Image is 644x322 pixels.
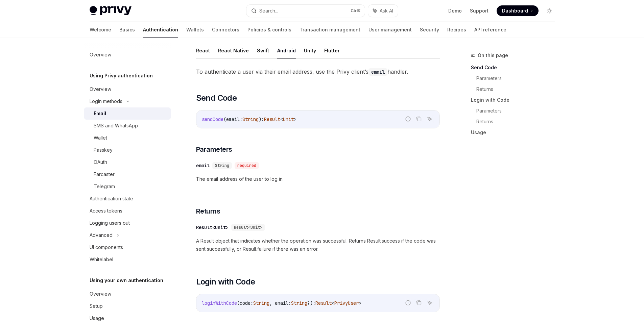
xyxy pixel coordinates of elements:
[277,43,296,58] button: Android
[237,300,253,306] span: (code:
[90,255,113,264] div: Whitelabel
[84,180,171,193] a: Telegram
[94,182,115,191] div: Telegram
[84,288,171,300] a: Overview
[90,85,111,93] div: Overview
[247,22,291,38] a: Policies & controls
[474,22,506,38] a: API reference
[196,162,210,169] div: email
[90,231,113,239] div: Advanced
[196,276,255,287] span: Login with Code
[307,300,315,306] span: ?):
[90,6,132,16] img: light logo
[196,206,220,216] span: Returns
[84,120,171,132] a: SMS and WhatsApp
[476,116,560,127] a: Returns
[448,7,462,14] a: Demo
[471,95,560,105] a: Login with Code
[471,127,560,138] a: Usage
[84,107,171,120] a: Email
[212,22,239,38] a: Connectors
[196,93,237,103] span: Send Code
[259,7,278,15] div: Search...
[218,43,249,58] button: React Native
[196,237,440,253] span: A Result object that indicates whether the operation was successful. Returns Result.success if th...
[94,158,107,166] div: OAuth
[196,145,232,154] span: Parameters
[476,105,560,116] a: Parameters
[294,116,296,122] span: >
[253,300,269,306] span: String
[196,43,210,58] button: React
[84,193,171,205] a: Authentication state
[94,146,113,154] div: Passkey
[404,115,412,123] button: Report incorrect code
[84,156,171,168] a: OAuth
[257,43,269,58] button: Swift
[351,8,361,14] span: Ctrl K
[291,300,307,306] span: String
[196,175,440,183] span: The email address of the user to log in.
[94,170,115,178] div: Farcaster
[90,207,122,215] div: Access tokens
[447,22,466,38] a: Recipes
[90,276,163,284] h5: Using your own authentication
[242,116,259,122] span: String
[269,300,291,306] span: , email:
[84,132,171,144] a: Wallet
[90,219,130,227] div: Logging users out
[90,243,123,251] div: UI components
[90,22,111,38] a: Welcome
[425,115,434,123] button: Ask AI
[90,302,103,310] div: Setup
[90,195,133,203] div: Authentication state
[90,97,122,105] div: Login methods
[186,22,204,38] a: Wallets
[234,225,262,230] span: Result<Unit>
[259,116,264,122] span: ):
[84,241,171,253] a: UI components
[202,116,223,122] span: sendCode
[119,22,135,38] a: Basics
[84,253,171,266] a: Whitelabel
[196,67,440,76] span: To authenticate a user via their email address, use the Privy client’s handler.
[414,298,423,307] button: Copy the contents from the code block
[544,5,555,16] button: Toggle dark mode
[84,168,171,180] a: Farcaster
[368,5,398,17] button: Ask AI
[497,5,539,16] a: Dashboard
[90,51,111,59] div: Overview
[84,83,171,95] a: Overview
[94,134,107,142] div: Wallet
[90,290,111,298] div: Overview
[420,22,439,38] a: Security
[478,51,508,59] span: On this page
[368,22,412,38] a: User management
[304,43,316,58] button: Unity
[380,7,393,14] span: Ask AI
[223,116,242,122] span: (email:
[84,300,171,312] a: Setup
[196,224,229,231] div: Result<Unit>
[143,22,178,38] a: Authentication
[470,7,488,14] a: Support
[215,163,229,168] span: String
[315,300,332,306] span: Result
[84,144,171,156] a: Passkey
[414,115,423,123] button: Copy the contents from the code block
[90,72,153,80] h5: Using Privy authentication
[476,84,560,95] a: Returns
[404,298,412,307] button: Report incorrect code
[300,22,360,38] a: Transaction management
[84,49,171,61] a: Overview
[84,205,171,217] a: Access tokens
[202,300,237,306] span: loginWithCode
[471,62,560,73] a: Send Code
[235,162,259,169] div: required
[246,5,365,17] button: Search...CtrlK
[368,68,387,76] code: email
[502,7,528,14] span: Dashboard
[332,300,334,306] span: <
[324,43,340,58] button: Flutter
[359,300,361,306] span: >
